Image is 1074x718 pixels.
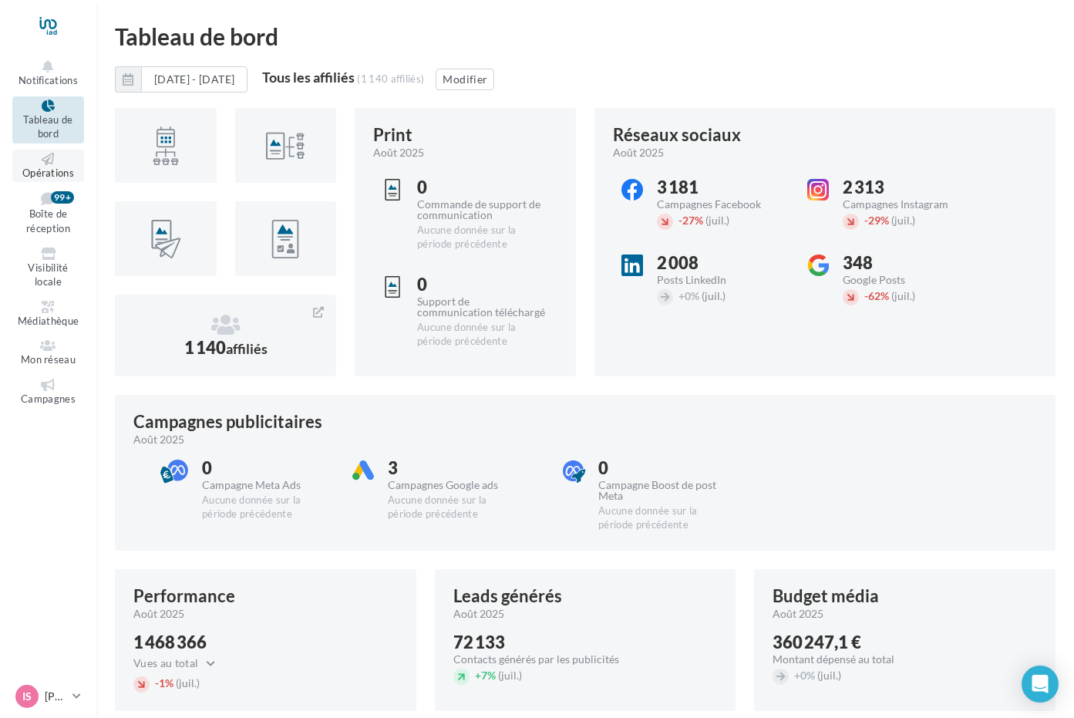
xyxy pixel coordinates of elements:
[19,74,78,86] span: Notifications
[133,654,224,672] button: Vues au total
[21,393,76,405] span: Campagnes
[417,199,544,221] div: Commande de support de communication
[133,432,184,447] span: août 2025
[155,676,173,689] span: 1%
[891,214,915,227] span: (juil.)
[388,460,517,477] div: 3
[453,654,619,665] div: Contacts générés par les publicités
[843,255,971,271] div: 348
[773,588,879,605] div: Budget média
[843,179,971,196] div: 2 313
[155,676,159,689] span: -
[388,480,517,490] div: Campagnes Google ads
[202,460,331,477] div: 0
[498,669,522,682] span: (juil.)
[817,669,841,682] span: (juil.)
[773,634,894,651] div: 360 247,1 €
[657,275,786,285] div: Posts LinkedIn
[202,494,331,521] div: Aucune donnée sur la période précédente
[12,96,84,143] a: Tableau de bord
[417,179,544,196] div: 0
[22,167,74,179] span: Opérations
[657,199,786,210] div: Campagnes Facebook
[794,669,800,682] span: +
[357,72,424,85] div: (1 140 affiliés)
[226,340,268,357] span: affiliés
[864,214,889,227] span: 29%
[678,289,699,302] span: 0%
[388,494,517,521] div: Aucune donnée sur la période précédente
[1022,666,1059,703] div: Open Intercom Messenger
[45,689,66,704] p: [PERSON_NAME]
[115,66,247,93] button: [DATE] - [DATE]
[417,321,546,349] div: Aucune donnée sur la période précédente
[843,199,971,210] div: Campagnes Instagram
[26,208,70,235] span: Boîte de réception
[678,289,685,302] span: +
[613,145,664,160] span: août 2025
[133,413,322,430] div: Campagnes publicitaires
[598,480,727,501] div: Campagne Boost de post Meta
[794,669,815,682] span: 0%
[475,669,481,682] span: +
[417,224,544,251] div: Aucune donnée sur la période précédente
[12,188,84,238] a: Boîte de réception 99+
[417,276,546,293] div: 0
[12,682,84,711] a: Is [PERSON_NAME]
[773,654,894,665] div: Montant dépensé au total
[21,353,76,366] span: Mon réseau
[176,676,200,689] span: (juil.)
[51,191,74,204] div: 99+
[864,214,868,227] span: -
[141,66,247,93] button: [DATE] - [DATE]
[702,289,726,302] span: (juil.)
[133,588,235,605] div: Performance
[184,337,268,358] span: 1 140
[864,289,889,302] span: 62%
[12,57,84,90] button: Notifications
[202,480,331,490] div: Campagne Meta Ads
[453,634,619,651] div: 72 133
[864,289,868,302] span: -
[18,315,79,327] span: Médiathèque
[598,460,727,477] div: 0
[613,126,741,143] div: Réseaux sociaux
[678,214,682,227] span: -
[12,376,84,409] a: Campagnes
[12,336,84,369] a: Mon réseau
[705,214,729,227] span: (juil.)
[262,70,355,84] div: Tous les affiliés
[843,275,971,285] div: Google Posts
[28,261,68,288] span: Visibilité locale
[373,126,412,143] div: Print
[436,69,494,90] button: Modifier
[773,606,823,622] span: août 2025
[373,145,424,160] span: août 2025
[133,606,184,622] span: août 2025
[453,588,562,605] div: Leads générés
[12,244,84,292] a: Visibilité locale
[12,150,84,183] a: Opérations
[453,606,504,622] span: août 2025
[678,214,703,227] span: 27%
[133,634,224,651] div: 1 468 366
[475,669,496,682] span: 7%
[598,504,727,532] div: Aucune donnée sur la période précédente
[417,296,546,318] div: Support de communication téléchargé
[22,689,32,704] span: Is
[891,289,915,302] span: (juil.)
[115,25,1055,48] div: Tableau de bord
[657,255,786,271] div: 2 008
[657,179,786,196] div: 3 181
[23,113,72,140] span: Tableau de bord
[12,298,84,331] a: Médiathèque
